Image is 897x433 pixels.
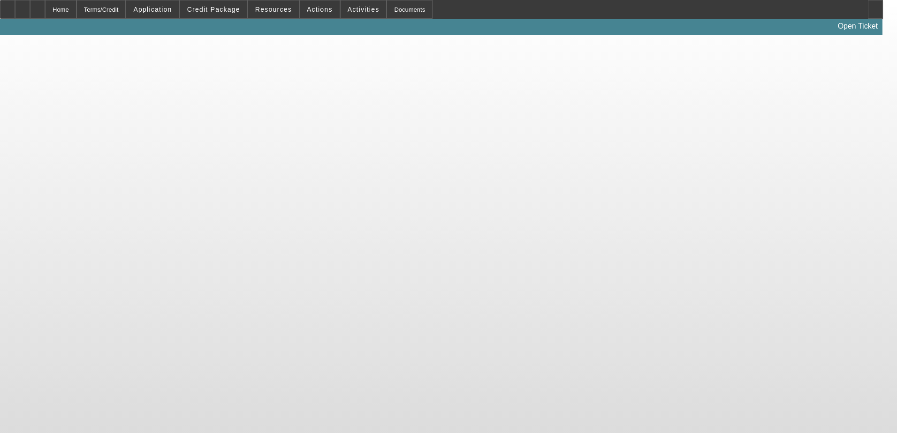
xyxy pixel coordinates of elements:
button: Application [126,0,179,18]
button: Actions [300,0,340,18]
a: Open Ticket [834,18,882,34]
span: Resources [255,6,292,13]
span: Actions [307,6,333,13]
button: Credit Package [180,0,247,18]
button: Activities [341,0,387,18]
span: Credit Package [187,6,240,13]
button: Resources [248,0,299,18]
span: Activities [348,6,380,13]
span: Application [133,6,172,13]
